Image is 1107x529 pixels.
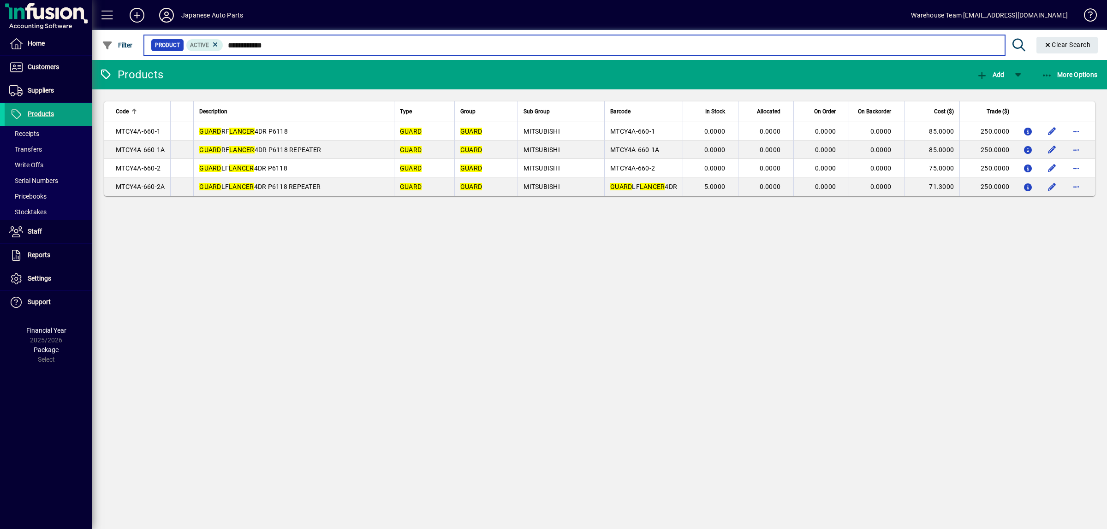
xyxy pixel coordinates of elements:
[1045,142,1059,157] button: Edit
[959,141,1015,159] td: 250.0000
[460,146,482,153] em: GUARD
[1036,37,1098,53] button: Clear
[815,165,836,172] span: 0.0000
[9,193,47,200] span: Pricebooks
[5,291,92,314] a: Support
[460,165,482,172] em: GUARD
[5,173,92,188] a: Serial Numbers
[116,128,161,135] span: MTCY4A-660-1
[760,165,781,172] span: 0.0000
[760,128,781,135] span: 0.0000
[524,106,550,117] span: Sub Group
[28,251,50,259] span: Reports
[9,146,42,153] span: Transfers
[5,141,92,157] a: Transfers
[199,183,321,190] span: LF 4DR P6118 REPEATER
[100,37,135,53] button: Filter
[974,66,1006,83] button: Add
[9,177,58,184] span: Serial Numbers
[9,130,39,137] span: Receipts
[34,346,59,353] span: Package
[1077,2,1095,32] a: Knowledge Base
[460,106,512,117] div: Group
[815,183,836,190] span: 0.0000
[814,106,836,117] span: On Order
[122,7,152,24] button: Add
[815,146,836,153] span: 0.0000
[858,106,891,117] span: On Backorder
[28,87,54,94] span: Suppliers
[1069,179,1083,194] button: More options
[1069,142,1083,157] button: More options
[199,106,227,117] span: Description
[400,106,449,117] div: Type
[904,122,959,141] td: 85.0000
[28,40,45,47] span: Home
[976,71,1004,78] span: Add
[610,183,677,190] span: LF 4DR
[199,165,287,172] span: LF 4DR P6118
[799,106,844,117] div: On Order
[155,41,180,50] span: Product
[5,204,92,220] a: Stocktakes
[28,275,51,282] span: Settings
[524,165,560,172] span: MITSUBISHI
[855,106,899,117] div: On Backorder
[116,106,165,117] div: Code
[1044,41,1091,48] span: Clear Search
[987,106,1009,117] span: Trade ($)
[760,183,781,190] span: 0.0000
[911,8,1068,23] div: Warehouse Team [EMAIL_ADDRESS][DOMAIN_NAME]
[524,146,560,153] span: MITSUBISHI
[5,126,92,141] a: Receipts
[870,128,892,135] span: 0.0000
[229,146,255,153] em: LANCER
[116,183,165,190] span: MTCY4A-660-2A
[460,183,482,190] em: GUARD
[199,128,221,135] em: GUARD
[26,327,66,334] span: Financial Year
[190,42,209,48] span: Active
[959,159,1015,177] td: 250.0000
[5,56,92,79] a: Customers
[757,106,780,117] span: Allocated
[1042,71,1098,78] span: More Options
[400,106,412,117] span: Type
[199,146,221,153] em: GUARD
[1039,66,1100,83] button: More Options
[5,220,92,243] a: Staff
[9,208,47,216] span: Stocktakes
[610,146,659,153] span: MTCY4A-660-1A
[152,7,181,24] button: Profile
[904,141,959,159] td: 85.0000
[99,67,163,82] div: Products
[870,146,892,153] span: 0.0000
[870,165,892,172] span: 0.0000
[704,146,726,153] span: 0.0000
[705,106,725,117] span: In Stock
[199,106,388,117] div: Description
[1045,161,1059,176] button: Edit
[102,41,133,49] span: Filter
[5,244,92,267] a: Reports
[640,183,665,190] em: LANCER
[116,106,129,117] span: Code
[1069,124,1083,139] button: More options
[524,128,560,135] span: MITSUBISHI
[610,128,655,135] span: MTCY4A-660-1
[5,267,92,290] a: Settings
[5,32,92,55] a: Home
[400,165,422,172] em: GUARD
[28,298,51,306] span: Support
[610,106,631,117] span: Barcode
[1045,179,1059,194] button: Edit
[904,159,959,177] td: 75.0000
[610,183,632,190] em: GUARD
[28,110,54,118] span: Products
[9,161,43,169] span: Write Offs
[760,146,781,153] span: 0.0000
[400,146,422,153] em: GUARD
[400,183,422,190] em: GUARD
[610,106,677,117] div: Barcode
[870,183,892,190] span: 0.0000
